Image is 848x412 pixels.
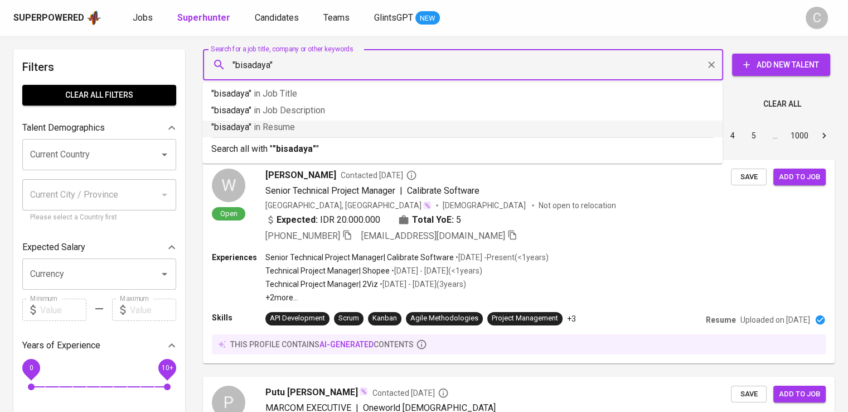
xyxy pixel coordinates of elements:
span: Clear All [763,97,801,111]
span: Add New Talent [741,58,821,72]
span: Add to job [779,171,820,184]
span: Senior Technical Project Manager [265,185,395,196]
button: Go to page 5 [745,127,763,145]
img: magic_wand.svg [359,387,368,396]
span: Open [216,209,242,218]
span: Clear All filters [31,88,167,102]
div: Kanban [372,313,397,324]
h6: Filters [22,58,176,76]
b: "bisadaya" [273,143,316,154]
div: API Development [270,313,325,324]
svg: By Batam recruiter [406,170,417,181]
p: Experiences [212,252,265,263]
button: Save [731,169,767,186]
button: Go to next page [815,127,833,145]
input: Value [40,299,86,321]
button: Add to job [773,169,826,186]
span: [DEMOGRAPHIC_DATA] [443,200,527,211]
span: Teams [323,12,350,23]
span: NEW [415,13,440,24]
span: 0 [29,364,33,372]
button: Add New Talent [732,54,830,76]
a: Jobs [133,11,155,25]
div: Agile Methodologies [410,313,478,324]
span: in Resume [254,122,295,132]
img: app logo [86,9,101,26]
p: "bisadaya" [211,87,714,100]
p: Not open to relocation [539,200,616,211]
b: Total YoE: [412,213,454,227]
p: Technical Project Manager | Shopee [265,265,390,276]
button: Open [157,266,172,282]
span: Save [736,388,761,401]
p: Please select a Country first [30,212,168,223]
p: Technical Project Manager | 2Viz [265,279,378,290]
p: this profile contains contents [230,339,414,350]
button: Clear [704,57,719,73]
input: Value [130,299,176,321]
span: AI-generated [319,340,374,349]
b: Expected: [277,213,318,227]
span: [EMAIL_ADDRESS][DOMAIN_NAME] [361,231,505,241]
div: IDR 20.000.000 [265,213,380,227]
a: Teams [323,11,352,25]
button: Go to page 4 [724,127,742,145]
div: Project Management [492,313,558,324]
span: Contacted [DATE] [372,387,449,399]
span: [PHONE_NUMBER] [265,231,340,241]
span: Contacted [DATE] [341,170,417,181]
p: Senior Technical Project Manager | Calibrate Software [265,252,454,263]
div: Expected Salary [22,236,176,258]
p: • [DATE] - Present ( <1 years ) [454,252,549,263]
svg: By Batam recruiter [438,387,449,399]
button: Add to job [773,386,826,403]
span: in Job Title [254,88,297,99]
a: WOpen[PERSON_NAME]Contacted [DATE]Senior Technical Project Manager|Calibrate Software[GEOGRAPHIC_... [203,160,835,363]
button: Open [157,147,172,162]
p: +3 [567,313,576,324]
span: [PERSON_NAME] [265,169,336,182]
span: GlintsGPT [374,12,413,23]
a: Candidates [255,11,301,25]
p: • [DATE] - [DATE] ( <1 years ) [390,265,482,276]
button: Go to page 1000 [787,127,812,145]
p: "bisadaya" [211,121,714,134]
a: Superhunter [177,11,232,25]
p: Talent Demographics [22,121,105,135]
p: Resume [706,314,736,325]
span: | [400,184,403,198]
span: in Job Description [254,105,325,116]
div: [GEOGRAPHIC_DATA], [GEOGRAPHIC_DATA] [265,200,432,211]
div: Superpowered [13,12,84,25]
div: C [806,7,828,29]
a: GlintsGPT NEW [374,11,440,25]
span: Putu [PERSON_NAME] [265,386,358,399]
span: Calibrate Software [407,185,479,196]
p: Uploaded on [DATE] [740,314,810,325]
p: Expected Salary [22,241,85,254]
span: Candidates [255,12,299,23]
a: Superpoweredapp logo [13,9,101,26]
div: Talent Demographics [22,117,176,139]
button: Clear All filters [22,85,176,106]
span: Jobs [133,12,153,23]
img: magic_wand.svg [423,201,432,210]
p: • [DATE] - [DATE] ( 3 years ) [378,279,466,290]
nav: pagination navigation [637,127,835,145]
p: Years of Experience [22,339,100,352]
span: Save [736,171,761,184]
div: … [766,130,784,141]
p: +2 more ... [265,292,549,303]
p: Skills [212,312,265,323]
p: "bisadaya" [211,104,714,117]
div: W [212,169,245,202]
span: 10+ [161,364,173,372]
b: Superhunter [177,12,230,23]
div: Years of Experience [22,334,176,357]
div: Scrum [338,313,359,324]
p: Search all with " " [211,142,714,156]
button: Save [731,386,767,403]
span: Add to job [779,388,820,401]
span: 5 [456,213,461,227]
button: Clear All [759,94,806,114]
